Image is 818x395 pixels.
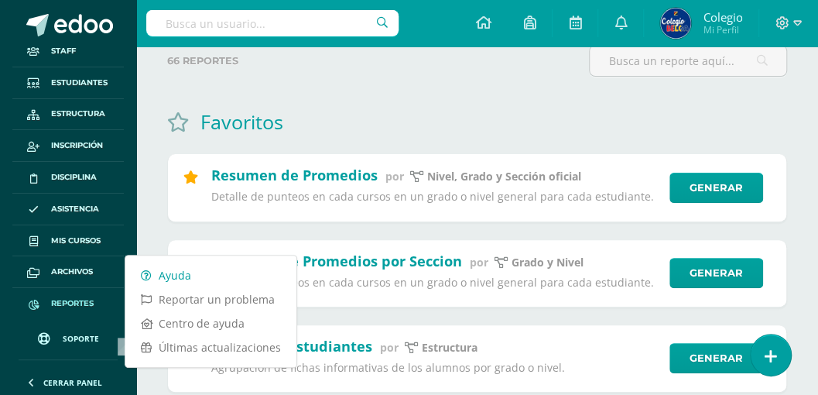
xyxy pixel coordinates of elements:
[590,46,786,76] input: Busca un reporte aquí...
[669,258,763,288] a: Generar
[51,266,93,278] span: Archivos
[211,276,659,290] p: Detalle de punteos en cada cursos en un grado o nivel general para cada estudiante.
[211,361,659,375] p: Agrupación de fichas informativas de los alumnos por grado o nivel.
[125,311,296,335] a: Centro de ayuda
[12,256,124,288] a: Archivos
[51,235,101,247] span: Mis cursos
[200,108,283,135] h1: Favoritos
[12,130,124,162] a: Inscripción
[422,341,477,355] p: estructura
[125,335,296,359] a: Últimas actualizaciones
[167,45,577,77] label: 66 reportes
[380,340,399,355] span: por
[146,10,399,36] input: Busca un usuario...
[385,169,404,184] span: por
[211,166,378,184] h2: Resumen de Promedios
[43,377,102,388] span: Cerrar panel
[470,255,488,270] span: por
[125,263,296,287] a: Ayuda
[51,108,105,120] span: Estructura
[12,36,124,67] a: Staff
[703,23,742,36] span: Mi Perfil
[12,288,124,320] a: Reportes
[51,45,76,57] span: Staff
[63,333,99,344] span: Soporte
[19,318,118,355] a: Soporte
[51,77,108,89] span: Estudiantes
[51,171,97,184] span: Disciplina
[51,203,99,215] span: Asistencia
[703,9,742,25] span: Colegio
[512,256,584,270] p: Grado y Nivel
[12,225,124,257] a: Mis cursos
[51,297,94,310] span: Reportes
[669,173,763,203] a: Generar
[660,8,691,39] img: c600e396c05fc968532ff46e374ede2f.png
[211,252,462,270] h2: Resumen de Promedios por Seccion
[427,170,581,184] p: Nivel, Grado y Sección oficial
[12,162,124,194] a: Disciplina
[12,67,124,99] a: Estudiantes
[125,287,296,311] a: Reportar un problema
[669,343,763,373] a: Generar
[51,139,103,152] span: Inscripción
[12,99,124,131] a: Estructura
[211,190,659,204] p: Detalle de punteos en cada cursos en un grado o nivel general para cada estudiante.
[12,194,124,225] a: Asistencia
